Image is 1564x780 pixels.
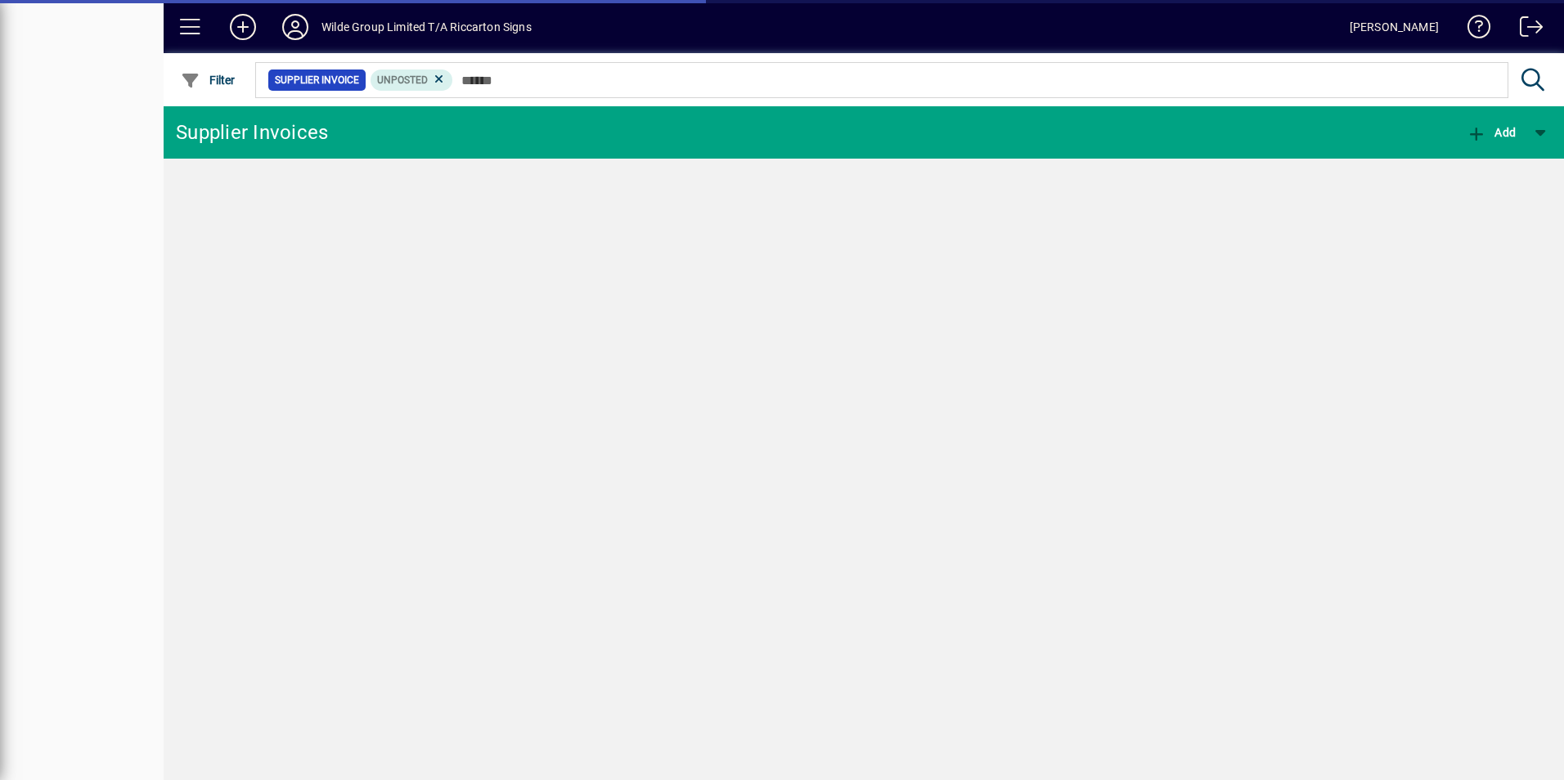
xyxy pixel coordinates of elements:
a: Logout [1508,3,1544,56]
div: [PERSON_NAME] [1350,14,1439,40]
span: Supplier Invoice [275,72,359,88]
button: Filter [177,65,240,95]
button: Add [217,12,269,42]
span: Unposted [377,74,428,86]
div: Wilde Group Limited T/A Riccarton Signs [321,14,532,40]
span: Add [1467,126,1516,139]
button: Profile [269,12,321,42]
a: Knowledge Base [1455,3,1491,56]
mat-chip: Invoice Status: Unposted [371,69,453,91]
button: Add [1463,118,1520,147]
span: Filter [181,74,236,87]
div: Supplier Invoices [176,119,328,146]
